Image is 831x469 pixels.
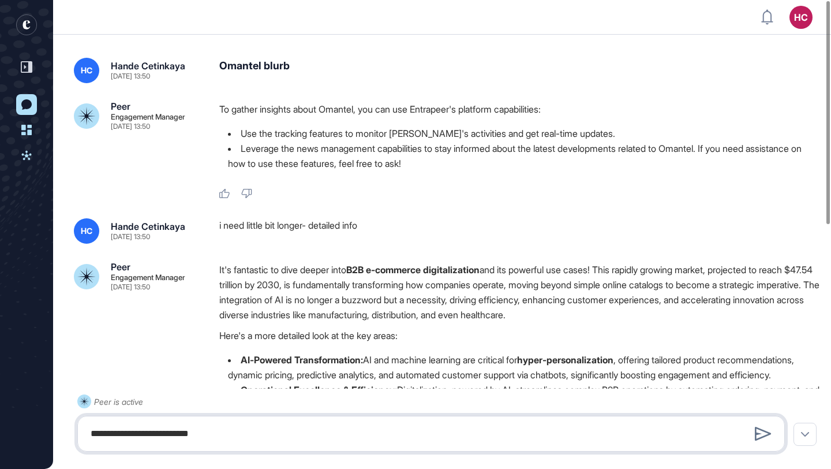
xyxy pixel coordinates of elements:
div: [DATE] 13:50 [111,233,150,240]
span: HC [81,66,92,75]
p: It's fantastic to dive deeper into and its powerful use cases! This rapidly growing market, proje... [219,262,819,322]
strong: AI-Powered Transformation: [241,354,363,366]
li: AI and machine learning are critical for , offering tailored product recommendations, dynamic pri... [219,352,819,382]
div: Omantel blurb [219,58,819,83]
strong: Operational Excellence & Efficiency: [241,384,397,396]
div: entrapeer-logo [16,14,37,35]
div: Peer is active [94,394,143,409]
button: HC [789,6,813,29]
li: Digitalization, powered by AI, streamlines complex B2B operations by automating ordering, payment... [219,382,819,412]
strong: hyper-personalization [517,354,613,366]
div: [DATE] 13:50 [111,123,150,130]
strong: B2B e-commerce digitalization [346,264,480,276]
li: Leverage the news management capabilities to stay informed about the latest developments related ... [219,141,819,171]
div: [DATE] 13:50 [111,284,150,291]
div: Hande Cetinkaya [111,61,185,70]
div: Engagement Manager [111,113,185,121]
div: Engagement Manager [111,274,185,281]
li: Use the tracking features to monitor [PERSON_NAME]'s activities and get real-time updates. [219,126,819,141]
span: HC [81,226,92,236]
div: Peer [111,262,130,271]
p: To gather insights about Omantel, you can use Entrapeer's platform capabilities: [219,102,819,117]
div: Peer [111,102,130,111]
div: i need little bit longer- detailed info [219,218,819,244]
p: Here's a more detailed look at the key areas: [219,328,819,343]
div: [DATE] 13:50 [111,73,150,80]
div: Hande Cetinkaya [111,222,185,231]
